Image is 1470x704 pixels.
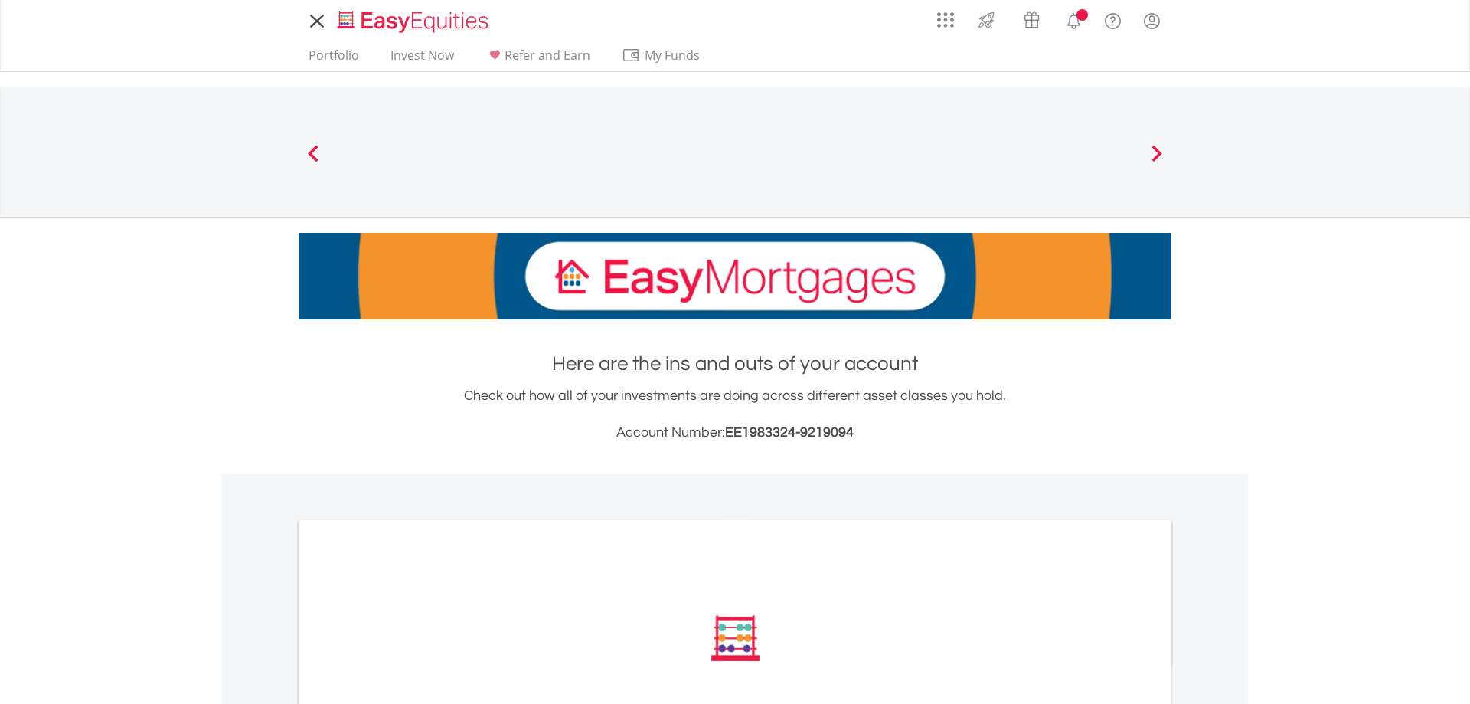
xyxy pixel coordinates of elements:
a: FAQ's and Support [1093,4,1132,34]
a: Vouchers [1009,4,1054,32]
img: EasyMortage Promotion Banner [299,233,1171,319]
a: Invest Now [384,47,460,71]
span: EE1983324-9219094 [725,425,854,440]
span: My Funds [622,45,722,65]
a: Refer and Earn [479,47,596,71]
a: Portfolio [302,47,365,71]
img: EasyEquities_Logo.png [335,9,495,34]
img: thrive-v2.svg [974,8,999,32]
span: Refer and Earn [505,47,590,64]
a: Home page [332,4,495,34]
a: My Profile [1132,4,1171,38]
div: Check out how all of your investments are doing across different asset classes you hold. [299,385,1171,444]
img: vouchers-v2.svg [1019,8,1044,32]
img: grid-menu-icon.svg [937,11,954,28]
a: Notifications [1054,4,1093,34]
h1: Here are the ins and outs of your account [299,350,1171,378]
a: AppsGrid [927,4,964,28]
h3: Account Number: [299,422,1171,444]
